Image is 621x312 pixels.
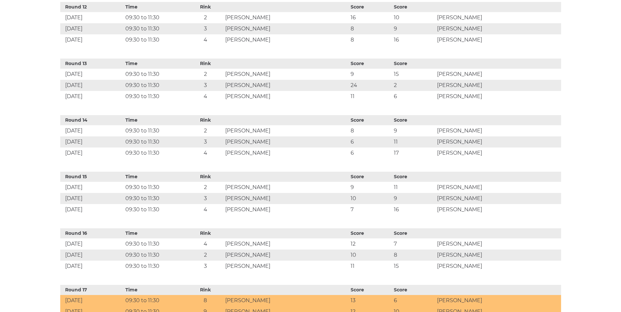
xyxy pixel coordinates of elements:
td: [PERSON_NAME] [224,204,349,215]
td: 15 [392,261,435,272]
th: Score [392,2,435,12]
td: [PERSON_NAME] [435,238,561,250]
td: 9 [349,69,392,80]
td: 16 [392,34,435,45]
td: [PERSON_NAME] [435,34,561,45]
td: [DATE] [60,204,124,215]
th: Round 16 [60,228,124,238]
td: 10 [349,250,392,261]
td: 09:30 to 11:30 [124,238,187,250]
td: [DATE] [60,295,124,306]
td: 24 [349,80,392,91]
td: [PERSON_NAME] [435,69,561,80]
td: [PERSON_NAME] [224,80,349,91]
td: 09:30 to 11:30 [124,250,187,261]
td: [PERSON_NAME] [435,125,561,136]
th: Score [349,2,392,12]
td: 10 [349,193,392,204]
td: [PERSON_NAME] [435,204,561,215]
td: 3 [187,23,224,34]
td: [DATE] [60,250,124,261]
td: 2 [187,182,224,193]
th: Time [124,59,187,69]
td: 3 [187,193,224,204]
td: [DATE] [60,193,124,204]
td: [PERSON_NAME] [224,125,349,136]
td: [DATE] [60,69,124,80]
td: 09:30 to 11:30 [124,261,187,272]
th: Round 15 [60,172,124,182]
td: 2 [187,69,224,80]
th: Score [349,59,392,69]
th: Score [349,172,392,182]
td: [PERSON_NAME] [224,136,349,147]
td: [PERSON_NAME] [435,193,561,204]
td: 09:30 to 11:30 [124,34,187,45]
th: Round 13 [60,59,124,69]
td: [PERSON_NAME] [224,91,349,102]
td: [PERSON_NAME] [224,250,349,261]
td: 2 [187,12,224,23]
td: 4 [187,147,224,159]
td: 09:30 to 11:30 [124,182,187,193]
td: [DATE] [60,80,124,91]
th: Time [124,285,187,295]
td: [DATE] [60,261,124,272]
td: 4 [187,204,224,215]
td: 7 [349,204,392,215]
td: 9 [392,23,435,34]
td: [PERSON_NAME] [224,147,349,159]
td: 8 [349,23,392,34]
td: 17 [392,147,435,159]
td: 09:30 to 11:30 [124,80,187,91]
td: [PERSON_NAME] [224,261,349,272]
th: Round 17 [60,285,124,295]
td: 09:30 to 11:30 [124,12,187,23]
td: 13 [349,295,392,306]
th: Score [392,285,435,295]
th: Score [392,228,435,238]
td: 8 [349,34,392,45]
td: [PERSON_NAME] [224,23,349,34]
td: 12 [349,238,392,250]
td: 10 [392,12,435,23]
td: 6 [392,295,435,306]
td: 11 [392,182,435,193]
th: Round 14 [60,115,124,125]
th: Score [349,115,392,125]
td: [DATE] [60,238,124,250]
td: 2 [187,125,224,136]
td: [DATE] [60,12,124,23]
td: [DATE] [60,23,124,34]
th: Rink [187,59,224,69]
th: Score [392,115,435,125]
td: 11 [349,91,392,102]
td: 8 [349,125,392,136]
th: Score [349,228,392,238]
td: [PERSON_NAME] [435,91,561,102]
td: [PERSON_NAME] [435,250,561,261]
td: 4 [187,34,224,45]
td: [PERSON_NAME] [435,147,561,159]
td: 9 [392,193,435,204]
td: 11 [392,136,435,147]
th: Score [392,172,435,182]
td: 7 [392,238,435,250]
th: Rink [187,285,224,295]
td: 8 [187,295,224,306]
td: 09:30 to 11:30 [124,136,187,147]
th: Rink [187,115,224,125]
td: [DATE] [60,147,124,159]
td: [PERSON_NAME] [224,295,349,306]
td: [PERSON_NAME] [435,136,561,147]
td: 09:30 to 11:30 [124,295,187,306]
td: [PERSON_NAME] [224,12,349,23]
td: 3 [187,136,224,147]
td: [PERSON_NAME] [224,182,349,193]
td: 9 [349,182,392,193]
td: [DATE] [60,136,124,147]
td: [PERSON_NAME] [435,295,561,306]
td: 8 [392,250,435,261]
th: Time [124,172,187,182]
td: [DATE] [60,125,124,136]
